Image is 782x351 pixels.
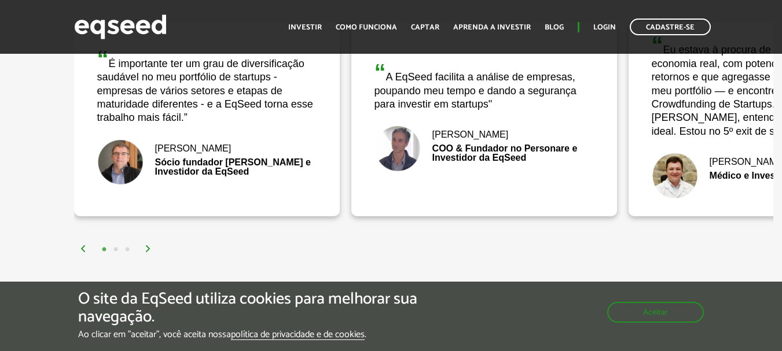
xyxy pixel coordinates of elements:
img: arrow%20left.svg [80,245,87,252]
a: Como funciona [336,24,397,31]
div: É importante ter um grau de diversificação saudável no meu portfólio de startups - empresas de vá... [97,47,317,125]
button: 1 of 2 [98,244,110,256]
a: Captar [411,24,439,31]
div: A EqSeed facilita a análise de empresas, poupando meu tempo e dando a segurança para investir em ... [375,61,594,111]
img: arrow%20right.svg [145,245,152,252]
span: “ [375,60,386,85]
div: [PERSON_NAME] [97,144,317,153]
img: Bruno Rodrigues [375,125,421,172]
a: Aprenda a investir [453,24,531,31]
button: Aceitar [607,302,704,323]
div: [PERSON_NAME] [375,130,594,139]
img: EqSeed [74,12,167,42]
h5: O site da EqSeed utiliza cookies para melhorar sua navegação. [78,290,453,326]
span: “ [97,46,109,72]
button: 3 of 2 [122,244,133,256]
div: COO & Fundador no Personare e Investidor da EqSeed [375,144,594,162]
img: Nick Johnston [97,139,144,186]
img: Fernando De Marco [652,153,698,199]
button: 2 of 2 [110,244,122,256]
p: Ao clicar em "aceitar", você aceita nossa . [78,329,453,340]
a: política de privacidade e de cookies [231,330,365,340]
a: Login [593,24,616,31]
a: Investir [288,24,322,31]
a: Cadastre-se [630,19,711,35]
a: Blog [545,24,564,31]
div: Sócio fundador [PERSON_NAME] e Investidor da EqSeed [97,158,317,176]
